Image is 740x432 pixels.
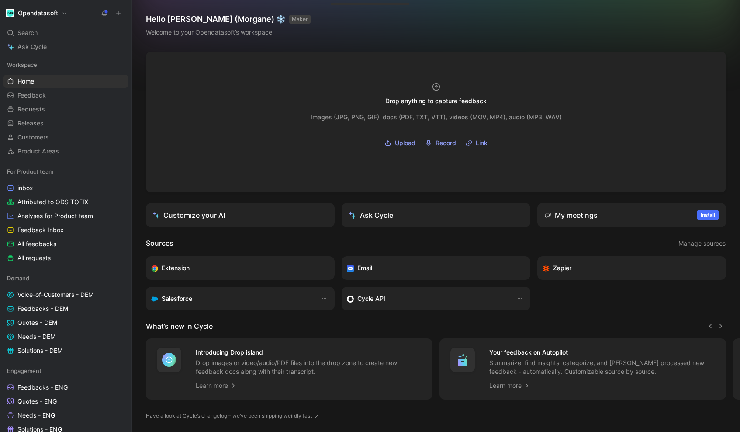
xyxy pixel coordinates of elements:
a: Customers [3,131,128,144]
div: Drop anything to capture feedback [385,96,487,106]
a: Feedback [3,89,128,102]
p: Drop images or video/audio/PDF files into the drop zone to create new feedback docs along with th... [196,359,422,376]
a: Needs - ENG [3,409,128,422]
button: Install [697,210,719,220]
a: Have a look at Cycle’s changelog – we’ve been shipping weirdly fast [146,411,319,420]
button: Ask Cycle [342,203,530,227]
div: Demand [3,272,128,285]
label: Upload [381,136,418,150]
span: Record [436,138,456,148]
span: Demand [7,274,29,282]
a: Feedback Inbox [3,223,128,237]
a: Quotes - DEM [3,316,128,329]
div: Ask Cycle [349,210,393,220]
span: Search [17,28,38,38]
a: Analyses for Product team [3,209,128,223]
a: Requests [3,103,128,116]
span: Workspace [7,60,37,69]
span: Customers [17,133,49,142]
h1: Hello [PERSON_NAME] (Morgane) ❄️ [146,14,311,24]
a: All feedbacks [3,237,128,251]
span: Voice-of-Customers - DEM [17,290,93,299]
button: OpendatasoftOpendatasoft [3,7,69,19]
a: Feedbacks - DEM [3,302,128,315]
div: Search [3,26,128,39]
a: Feedbacks - ENG [3,381,128,394]
div: For Product team [3,165,128,178]
span: Manage sources [678,238,726,249]
span: All requests [17,254,51,262]
a: Ask Cycle [3,40,128,53]
span: Link [476,138,488,148]
span: Home [17,77,34,86]
span: Needs - ENG [17,411,55,420]
span: Feedbacks - ENG [17,383,68,392]
a: Voice-of-Customers - DEM [3,288,128,301]
span: Product Areas [17,147,59,156]
span: Feedback [17,91,46,100]
div: Engagement [3,364,128,377]
span: Quotes - ENG [17,397,57,406]
span: Solutions - DEM [17,346,62,355]
a: Solutions - DEM [3,344,128,357]
a: Product Areas [3,145,128,158]
span: Attributed to ODS TOFIX [17,198,88,206]
a: Learn more [489,380,530,391]
span: Install [701,211,715,219]
a: Customize your AI [146,203,335,227]
span: Engagement [7,366,41,375]
div: Forward emails to your feedback inbox [347,263,508,273]
h4: Your feedback on Autopilot [489,347,716,358]
h2: Sources [146,238,173,249]
span: Feedbacks - DEM [17,304,68,313]
a: Attributed to ODS TOFIX [3,195,128,209]
h3: Extension [162,263,190,273]
a: Home [3,75,128,88]
span: Releases [17,119,44,128]
span: For Product team [7,167,53,176]
div: Sync customers & send feedback from custom sources. Get inspired by our favorite use case [347,293,508,304]
span: Requests [17,105,45,114]
button: Record [422,136,459,150]
img: Opendatasoft [6,9,14,17]
span: All feedbacks [17,240,56,248]
button: Link [463,136,491,150]
h3: Email [357,263,372,273]
div: Capture feedback from thousands of sources with Zapier (survey results, recordings, sheets, etc). [543,263,703,273]
button: MAKER [289,15,311,24]
div: My meetings [544,210,598,220]
h1: Opendatasoft [18,9,58,17]
a: Releases [3,117,128,130]
div: Capture feedback from anywhere on the web [151,263,312,273]
h3: Salesforce [162,293,192,304]
span: Ask Cycle [17,42,47,52]
p: Summarize, find insights, categorize, and [PERSON_NAME] processed new feedback - automatically. C... [489,359,716,376]
a: Needs - DEM [3,330,128,343]
a: Quotes - ENG [3,395,128,408]
button: Manage sources [678,238,726,249]
span: Needs - DEM [17,332,55,341]
span: inbox [17,184,33,192]
h3: Zapier [553,263,571,273]
h3: Cycle API [357,293,385,304]
div: DemandVoice-of-Customers - DEMFeedbacks - DEMQuotes - DEMNeeds - DEMSolutions - DEM [3,272,128,357]
div: Customize your AI [153,210,225,220]
div: Workspace [3,58,128,71]
div: Images (JPG, PNG, GIF), docs (PDF, TXT, VTT), videos (MOV, MP4), audio (MP3, WAV) [311,112,562,122]
div: Welcome to your Opendatasoft’s workspace [146,27,311,38]
a: Learn more [196,380,237,391]
h2: What’s new in Cycle [146,321,213,331]
span: Quotes - DEM [17,318,57,327]
div: For Product teaminboxAttributed to ODS TOFIXAnalyses for Product teamFeedback InboxAll feedbacksA... [3,165,128,265]
span: Analyses for Product team [17,212,93,220]
a: inbox [3,181,128,195]
h4: Introducing Drop island [196,347,422,358]
a: All requests [3,251,128,265]
span: Feedback Inbox [17,226,64,234]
